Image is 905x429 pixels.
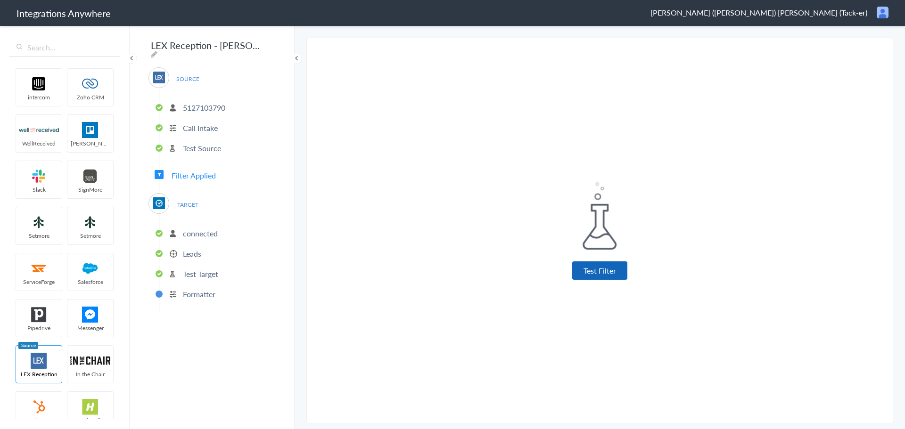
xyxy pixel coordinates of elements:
p: Call Intake [183,122,218,133]
img: signmore-logo.png [70,168,110,184]
img: slack-logo.svg [19,168,59,184]
img: inch-logo.svg [70,353,110,369]
img: setmoreNew.jpg [19,214,59,230]
p: 5127103790 [183,102,225,113]
img: wr-logo.svg [19,122,59,138]
img: pipedrive.png [19,307,59,323]
img: serviceforge-icon.png [19,260,59,276]
span: Setmore [67,232,113,240]
img: Clio.jpg [153,197,165,209]
img: salesforce-logo.svg [70,260,110,276]
span: Zoho CRM [67,93,113,101]
img: lex-app-logo.svg [153,72,165,83]
p: Test Target [183,268,218,279]
button: Test Filter [572,261,627,280]
span: Slack [16,186,62,194]
img: user.png [877,7,889,18]
p: Test Source [183,143,221,154]
img: hs-app-logo.svg [70,399,110,415]
img: setmoreNew.jpg [70,214,110,230]
span: HubSpot [16,416,62,424]
span: SOURCE [170,73,206,85]
span: WellReceived [16,139,62,147]
img: lex-app-logo.svg [19,353,59,369]
span: [PERSON_NAME] ([PERSON_NAME]) [PERSON_NAME] (Tack-er) [650,7,867,18]
span: Pipedrive [16,324,62,332]
h1: Integrations Anywhere [16,7,111,20]
span: [PERSON_NAME] [67,139,113,147]
span: In the Chair [67,370,113,378]
p: connected [183,228,218,239]
img: hubspot-logo.svg [19,399,59,415]
span: intercom [16,93,62,101]
img: testing.png [583,182,617,249]
span: LEX Reception [16,370,62,378]
img: FBM.png [70,307,110,323]
span: Salesforce [67,278,113,286]
span: SignMore [67,186,113,194]
span: Messenger [67,324,113,332]
img: trello.png [70,122,110,138]
span: Setmore [16,232,62,240]
span: TARGET [170,198,206,211]
input: Search... [9,39,120,57]
p: Formatter [183,289,215,299]
img: zoho-logo.svg [70,76,110,92]
p: Leads [183,248,201,259]
span: Filter Applied [172,170,216,181]
span: ServiceForge [16,278,62,286]
span: HelloSells [67,416,113,424]
img: intercom-logo.svg [19,76,59,92]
